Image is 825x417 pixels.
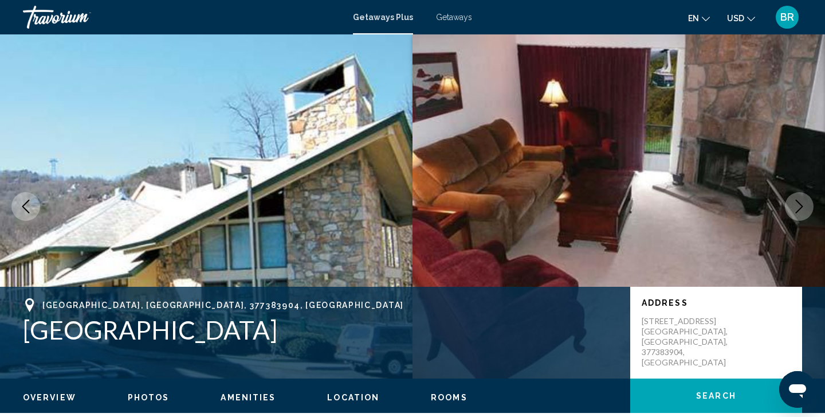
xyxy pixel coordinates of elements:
[23,315,619,345] h1: [GEOGRAPHIC_DATA]
[688,14,699,23] span: en
[23,393,76,402] span: Overview
[23,6,341,29] a: Travorium
[780,11,794,23] span: BR
[772,5,802,29] button: User Menu
[431,393,467,402] span: Rooms
[779,371,816,408] iframe: Botón para iniciar la ventana de mensajería
[221,392,276,403] button: Amenities
[11,192,40,221] button: Previous image
[42,301,404,310] span: [GEOGRAPHIC_DATA], [GEOGRAPHIC_DATA], 377383904, [GEOGRAPHIC_DATA]
[727,14,744,23] span: USD
[327,393,379,402] span: Location
[128,393,170,402] span: Photos
[128,392,170,403] button: Photos
[785,192,814,221] button: Next image
[727,10,755,26] button: Change currency
[23,392,76,403] button: Overview
[221,393,276,402] span: Amenities
[696,392,736,401] span: Search
[642,298,791,307] p: Address
[436,13,472,22] a: Getaways
[630,379,802,413] button: Search
[688,10,710,26] button: Change language
[642,316,733,368] p: [STREET_ADDRESS] [GEOGRAPHIC_DATA], [GEOGRAPHIC_DATA], 377383904, [GEOGRAPHIC_DATA]
[327,392,379,403] button: Location
[353,13,413,22] a: Getaways Plus
[431,392,467,403] button: Rooms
